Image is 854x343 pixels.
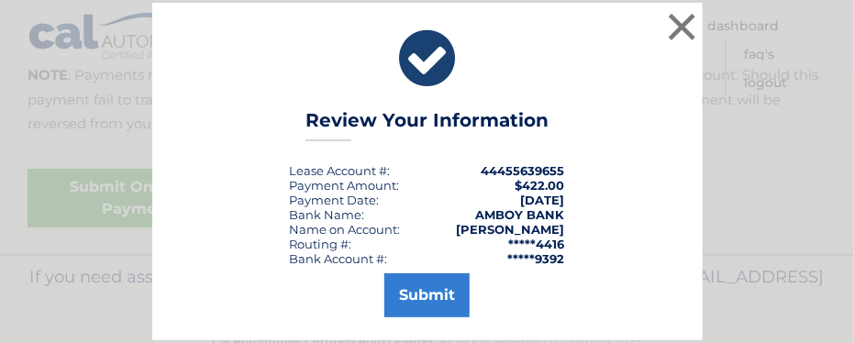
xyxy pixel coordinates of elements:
[305,109,549,141] h3: Review Your Information
[516,178,565,193] span: $422.00
[521,193,565,207] span: [DATE]
[290,178,400,193] div: Payment Amount:
[457,222,565,237] strong: [PERSON_NAME]
[482,163,565,178] strong: 44455639655
[290,251,388,266] div: Bank Account #:
[664,8,701,45] button: ×
[476,207,565,222] strong: AMBOY BANK
[290,222,401,237] div: Name on Account:
[384,273,470,317] button: Submit
[290,193,380,207] div: :
[290,193,377,207] span: Payment Date
[290,237,352,251] div: Routing #:
[290,163,391,178] div: Lease Account #:
[290,207,365,222] div: Bank Name:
